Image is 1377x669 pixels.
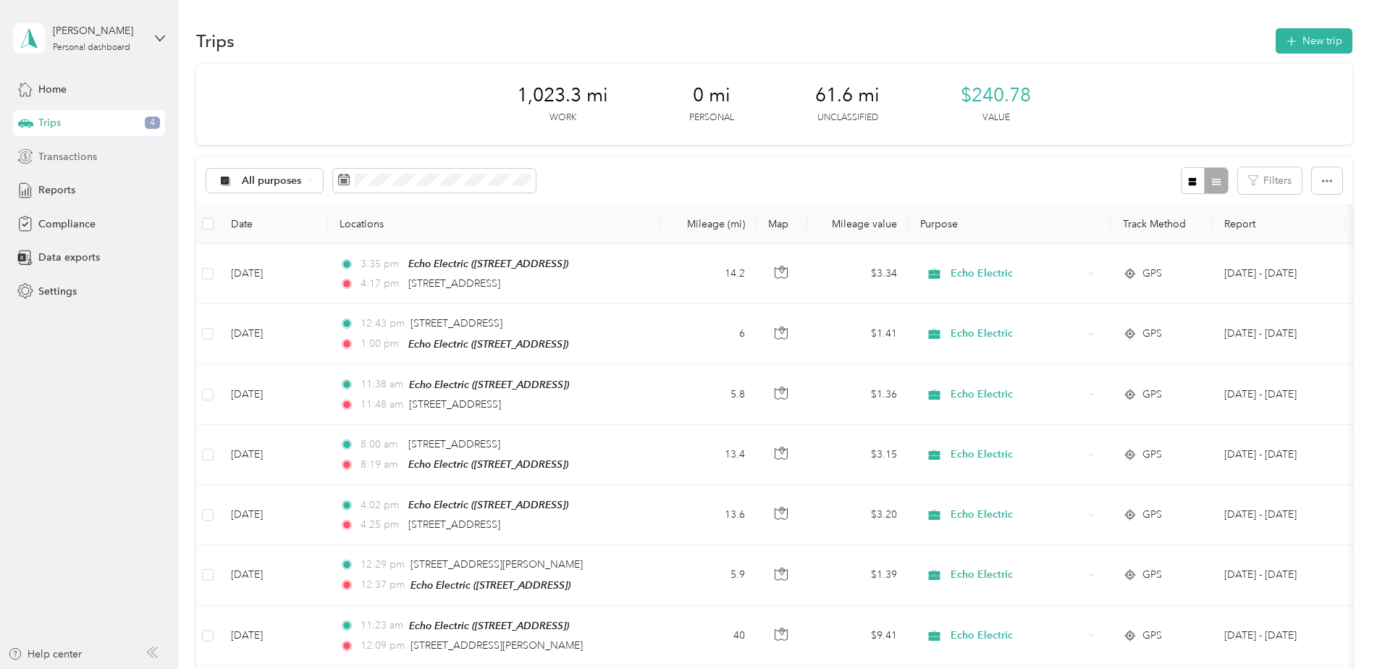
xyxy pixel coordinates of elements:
span: 11:48 am [361,397,403,413]
td: $1.39 [807,545,909,605]
span: [STREET_ADDRESS][PERSON_NAME] [410,639,583,652]
span: 12:09 pm [361,638,405,654]
span: Echo Electric ([STREET_ADDRESS]) [408,338,568,350]
td: 13.6 [661,485,757,545]
td: 40 [661,606,757,666]
td: Sep 1 - 30, 2025 [1213,545,1344,605]
span: 8:00 am [361,437,402,453]
th: Report [1213,204,1344,244]
td: [DATE] [219,545,328,605]
td: [DATE] [219,304,328,364]
span: 8:19 am [361,457,402,473]
p: Work [549,111,576,125]
span: Home [38,82,67,97]
p: Value [982,111,1010,125]
div: Personal dashboard [53,43,130,52]
td: 14.2 [661,244,757,304]
span: Data exports [38,250,100,265]
td: [DATE] [219,365,328,425]
td: $1.41 [807,304,909,364]
span: Echo Electric ([STREET_ADDRESS]) [408,499,568,510]
span: 12:43 pm [361,316,405,332]
div: [PERSON_NAME] [53,23,143,38]
span: 4:25 pm [361,517,402,533]
th: Track Method [1111,204,1213,244]
span: 61.6 mi [815,84,880,107]
th: Date [219,204,328,244]
td: 5.8 [661,365,757,425]
td: Sep 1 - 30, 2025 [1213,425,1344,485]
span: GPS [1142,387,1162,403]
td: Sep 1 - 30, 2025 [1213,365,1344,425]
td: 6 [661,304,757,364]
td: Sep 1 - 30, 2025 [1213,606,1344,666]
span: Echo Electric ([STREET_ADDRESS]) [408,458,568,470]
td: [DATE] [219,485,328,545]
th: Locations [328,204,661,244]
td: [DATE] [219,244,328,304]
span: $240.78 [961,84,1031,107]
td: [DATE] [219,425,328,485]
span: Echo Electric [951,387,1083,403]
span: Echo Electric [951,266,1083,282]
span: 4:02 pm [361,497,402,513]
span: [STREET_ADDRESS] [408,438,500,450]
span: [STREET_ADDRESS] [409,398,501,411]
span: Settings [38,284,77,299]
th: Mileage value [807,204,909,244]
td: 5.9 [661,545,757,605]
th: Map [757,204,807,244]
span: [STREET_ADDRESS] [410,317,502,329]
span: GPS [1142,628,1162,644]
td: $3.20 [807,485,909,545]
span: Echo Electric ([STREET_ADDRESS]) [409,379,569,390]
iframe: Everlance-gr Chat Button Frame [1296,588,1377,669]
span: 12:29 pm [361,557,405,573]
span: 1:00 pm [361,336,402,352]
td: Sep 1 - 30, 2025 [1213,304,1344,364]
button: New trip [1276,28,1352,54]
span: 11:23 am [361,618,403,634]
td: $3.15 [807,425,909,485]
span: [STREET_ADDRESS] [408,518,500,531]
p: Unclassified [817,111,878,125]
td: $3.34 [807,244,909,304]
td: 13.4 [661,425,757,485]
td: Sep 1 - 30, 2025 [1213,244,1344,304]
h1: Trips [196,33,235,49]
td: $1.36 [807,365,909,425]
span: Echo Electric ([STREET_ADDRESS]) [410,579,570,591]
span: GPS [1142,266,1162,282]
p: Personal [689,111,734,125]
span: [STREET_ADDRESS][PERSON_NAME] [410,558,583,571]
span: 3:35 pm [361,256,402,272]
span: 1,023.3 mi [517,84,608,107]
span: Echo Electric [951,447,1083,463]
span: GPS [1142,447,1162,463]
span: Echo Electric [951,567,1083,583]
span: Echo Electric [951,507,1083,523]
span: GPS [1142,567,1162,583]
th: Mileage (mi) [661,204,757,244]
span: Echo Electric [951,628,1083,644]
span: 4:17 pm [361,276,402,292]
th: Purpose [909,204,1111,244]
span: All purposes [242,176,302,186]
td: $9.41 [807,606,909,666]
span: GPS [1142,507,1162,523]
span: Trips [38,115,61,130]
button: Help center [8,647,82,662]
button: Filters [1238,167,1302,194]
span: [STREET_ADDRESS] [408,277,500,290]
span: Reports [38,182,75,198]
span: 11:38 am [361,376,403,392]
td: Sep 1 - 30, 2025 [1213,485,1344,545]
span: GPS [1142,326,1162,342]
span: Echo Electric ([STREET_ADDRESS]) [408,258,568,269]
td: [DATE] [219,606,328,666]
span: Transactions [38,149,97,164]
span: Echo Electric ([STREET_ADDRESS]) [409,620,569,631]
span: 12:37 pm [361,577,405,593]
span: 0 mi [693,84,730,107]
